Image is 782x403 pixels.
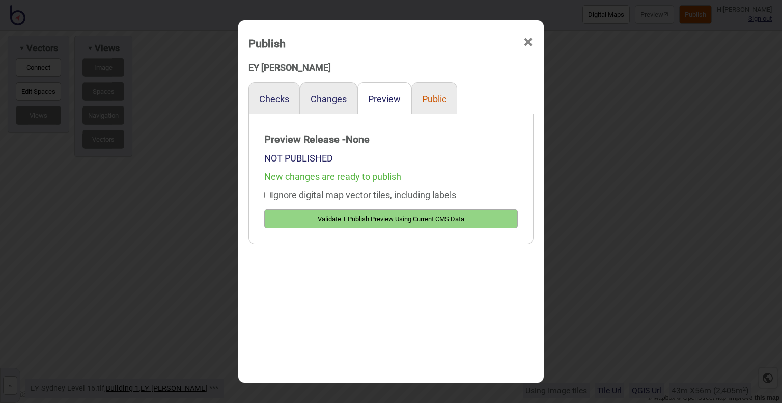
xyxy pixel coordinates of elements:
div: NOT PUBLISHED [264,149,518,168]
div: EY [PERSON_NAME] [248,59,534,77]
button: Public [422,94,446,104]
div: Publish [248,33,286,55]
button: Validate + Publish Preview Using Current CMS Data [264,209,518,228]
button: Checks [259,94,289,104]
strong: Preview Release - None [264,129,518,150]
span: × [523,25,534,59]
label: Ignore digital map vector tiles, including labels [264,190,456,200]
button: Changes [311,94,347,104]
input: Ignore digital map vector tiles, including labels [264,192,271,198]
button: Preview [368,94,401,104]
div: New changes are ready to publish [264,168,518,186]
